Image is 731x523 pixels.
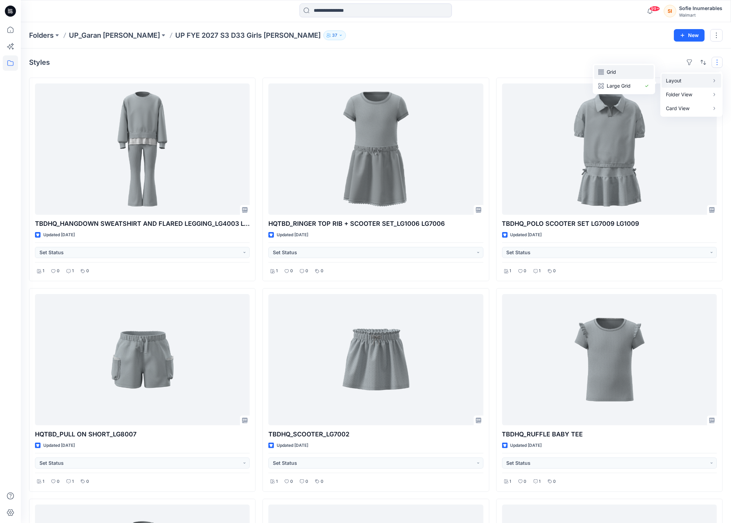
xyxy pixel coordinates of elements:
[553,478,556,485] p: 0
[510,231,542,239] p: Updated [DATE]
[650,6,660,11] span: 99+
[57,267,60,275] p: 0
[666,90,710,99] p: Folder View
[553,267,556,275] p: 0
[57,478,60,485] p: 0
[607,68,641,76] p: Grid
[666,77,710,85] p: Layout
[502,294,717,425] a: TBDHQ_RUFFLE BABY TEE
[679,12,722,18] div: Walmart
[69,30,160,40] a: UP_Garan [PERSON_NAME]
[86,478,89,485] p: 0
[268,219,483,229] p: HQTBD_RINGER TOP RIB + SCOOTER SET_LG1006 LG7006
[524,478,527,485] p: 0
[268,429,483,439] p: TBDHQ_SCOOTER_LG7002
[43,478,44,485] p: 1
[35,219,250,229] p: TBDHQ_HANGDOWN SWEATSHIRT AND FLARED LEGGING_LG4003 LG9001
[175,30,321,40] p: UP FYE 2027 S3 D33 Girls [PERSON_NAME]
[35,294,250,425] a: HQTBD_PULL ON SHORT_LG8007
[43,267,44,275] p: 1
[510,442,542,449] p: Updated [DATE]
[290,267,293,275] p: 0
[666,104,710,113] p: Card View
[35,83,250,215] a: TBDHQ_HANGDOWN SWEATSHIRT AND FLARED LEGGING_LG4003 LG9001
[268,294,483,425] a: TBDHQ_SCOOTER_LG7002
[276,267,278,275] p: 1
[510,267,511,275] p: 1
[502,83,717,215] a: TBDHQ_POLO SCOOTER SET LG7009 LG1009
[674,29,705,42] button: New
[29,30,54,40] a: Folders
[510,478,511,485] p: 1
[321,478,323,485] p: 0
[72,267,74,275] p: 1
[43,442,75,449] p: Updated [DATE]
[502,429,717,439] p: TBDHQ_RUFFLE BABY TEE
[607,82,641,90] p: Large Grid
[524,267,527,275] p: 0
[321,267,323,275] p: 0
[290,478,293,485] p: 0
[679,4,722,12] div: Sofie Inumerables
[268,83,483,215] a: HQTBD_RINGER TOP RIB + SCOOTER SET_LG1006 LG7006
[539,478,541,485] p: 1
[86,267,89,275] p: 0
[332,32,337,39] p: 37
[276,478,278,485] p: 1
[305,267,308,275] p: 0
[323,30,346,40] button: 37
[277,231,308,239] p: Updated [DATE]
[35,429,250,439] p: HQTBD_PULL ON SHORT_LG8007
[29,58,50,67] h4: Styles
[305,478,308,485] p: 0
[539,267,541,275] p: 1
[72,478,74,485] p: 1
[277,442,308,449] p: Updated [DATE]
[43,231,75,239] p: Updated [DATE]
[664,5,676,17] div: SI
[502,219,717,229] p: TBDHQ_POLO SCOOTER SET LG7009 LG1009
